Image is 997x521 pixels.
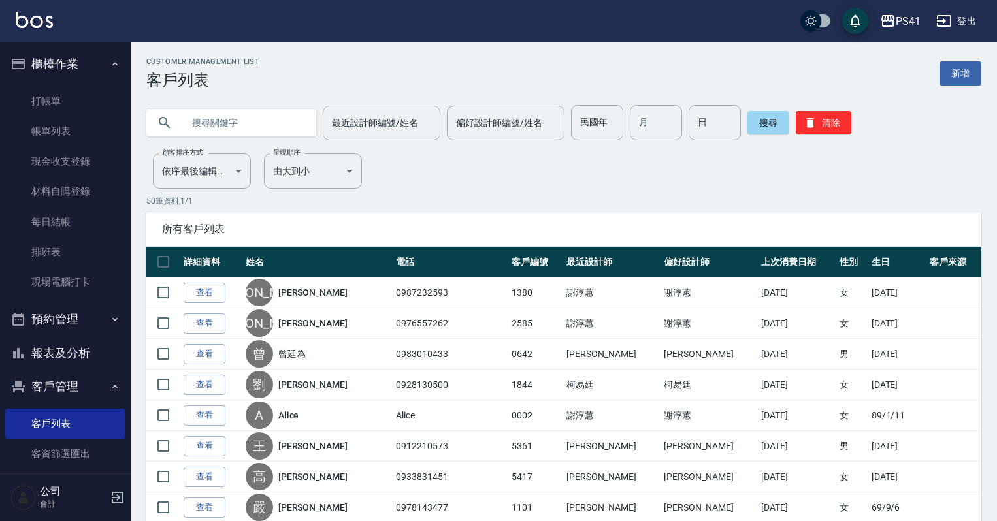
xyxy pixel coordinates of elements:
[661,431,758,462] td: [PERSON_NAME]
[868,339,926,370] td: [DATE]
[184,405,225,426] a: 查看
[162,148,203,157] label: 顧客排序方式
[5,176,125,206] a: 材料自購登錄
[246,309,273,337] div: [PERSON_NAME]
[184,375,225,395] a: 查看
[184,283,225,303] a: 查看
[836,370,868,400] td: 女
[278,501,348,514] a: [PERSON_NAME]
[758,431,836,462] td: [DATE]
[162,223,966,236] span: 所有客戶列表
[246,432,273,460] div: 王
[146,71,259,89] h3: 客戶列表
[508,308,563,339] td: 2585
[5,336,125,370] button: 報表及分析
[393,400,508,431] td: Alice
[868,277,926,308] td: [DATE]
[508,247,563,277] th: 客戶編號
[5,207,125,237] a: 每日結帳
[278,347,306,360] a: 曾廷為
[393,339,508,370] td: 0983010433
[246,494,273,521] div: 嚴
[758,308,836,339] td: [DATE]
[40,498,106,510] p: 會計
[264,153,362,189] div: 由大到小
[40,485,106,498] h5: 公司
[278,378,348,391] a: [PERSON_NAME]
[758,370,836,400] td: [DATE]
[747,111,789,134] button: 搜尋
[146,195,981,207] p: 50 筆資料, 1 / 1
[184,344,225,364] a: 查看
[273,148,301,157] label: 呈現順序
[508,462,563,492] td: 5417
[278,470,348,483] a: [PERSON_NAME]
[393,308,508,339] td: 0976557262
[836,247,868,277] th: 性別
[246,371,273,398] div: 劉
[278,317,348,330] a: [PERSON_NAME]
[563,431,661,462] td: [PERSON_NAME]
[146,57,259,66] h2: Customer Management List
[868,370,926,400] td: [DATE]
[508,370,563,400] td: 1844
[563,400,661,431] td: 謝淳蕙
[393,431,508,462] td: 0912210573
[278,439,348,452] a: [PERSON_NAME]
[508,400,563,431] td: 0002
[10,484,37,511] img: Person
[926,247,981,277] th: 客戶來源
[836,431,868,462] td: 男
[563,247,661,277] th: 最近設計師
[868,431,926,462] td: [DATE]
[246,279,273,306] div: [PERSON_NAME]
[836,277,868,308] td: 女
[508,339,563,370] td: 0642
[180,247,242,277] th: 詳細資料
[661,370,758,400] td: 柯易廷
[758,277,836,308] td: [DATE]
[5,409,125,439] a: 客戶列表
[393,462,508,492] td: 0933831451
[661,462,758,492] td: [PERSON_NAME]
[184,313,225,334] a: 查看
[563,339,661,370] td: [PERSON_NAME]
[931,9,981,33] button: 登出
[5,86,125,116] a: 打帳單
[661,277,758,308] td: 謝淳蕙
[5,116,125,146] a: 帳單列表
[758,462,836,492] td: [DATE]
[940,61,981,86] a: 新增
[836,339,868,370] td: 男
[842,8,868,34] button: save
[875,8,926,35] button: PS41
[661,400,758,431] td: 謝淳蕙
[563,277,661,308] td: 謝淳蕙
[184,497,225,518] a: 查看
[508,431,563,462] td: 5361
[16,12,53,28] img: Logo
[393,370,508,400] td: 0928130500
[836,400,868,431] td: 女
[246,402,273,429] div: A
[393,277,508,308] td: 0987232593
[758,247,836,277] th: 上次消費日期
[5,302,125,336] button: 預約管理
[661,247,758,277] th: 偏好設計師
[758,400,836,431] td: [DATE]
[5,439,125,469] a: 客資篩選匯出
[183,105,306,140] input: 搜尋關鍵字
[896,13,921,29] div: PS41
[508,277,563,308] td: 1380
[868,247,926,277] th: 生日
[242,247,393,277] th: 姓名
[278,286,348,299] a: [PERSON_NAME]
[246,463,273,490] div: 高
[758,339,836,370] td: [DATE]
[868,308,926,339] td: [DATE]
[184,436,225,456] a: 查看
[868,462,926,492] td: [DATE]
[563,462,661,492] td: [PERSON_NAME]
[5,370,125,403] button: 客戶管理
[796,111,851,134] button: 清除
